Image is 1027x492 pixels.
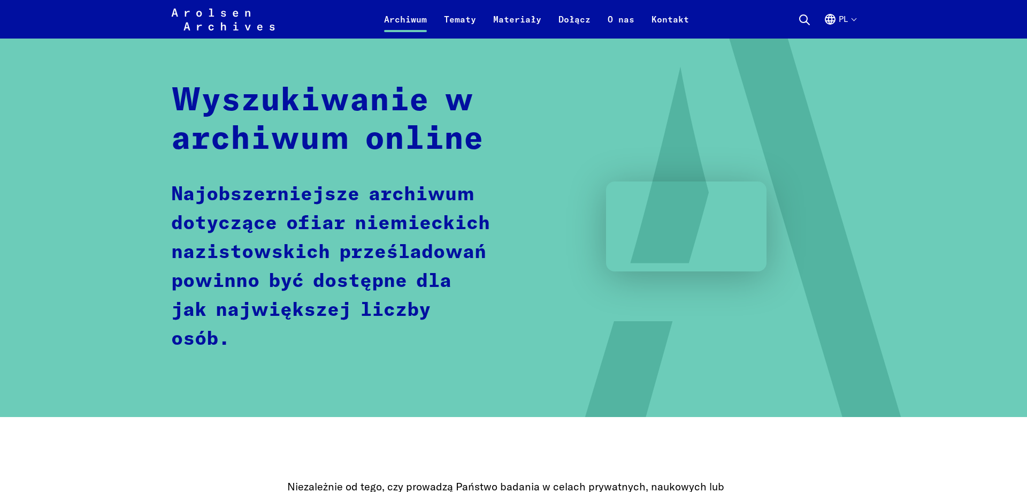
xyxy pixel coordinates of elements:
[643,13,698,39] a: Kontakt
[824,13,856,39] button: Polski, wybór języka
[171,85,484,156] strong: Wyszukiwanie w archiwum online
[375,13,435,39] a: Archiwum
[550,13,599,39] a: Dołącz
[375,6,698,32] nav: Podstawowy
[485,13,550,39] a: Materiały
[435,13,485,39] a: Tematy
[171,180,495,354] p: Najobszerniejsze archiwum dotyczące ofiar niemieckich nazistowskich prześladowań powinno być dost...
[599,13,643,39] a: O nas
